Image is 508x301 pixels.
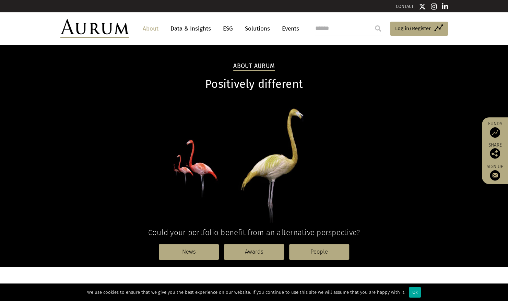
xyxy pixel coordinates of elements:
[485,164,505,181] a: Sign up
[490,127,500,138] img: Access Funds
[224,244,284,260] a: Awards
[396,4,414,9] a: CONTACT
[409,287,421,298] div: Ok
[60,19,129,38] img: Aurum
[139,22,162,35] a: About
[490,148,500,159] img: Share this post
[279,22,299,35] a: Events
[485,121,505,138] a: Funds
[419,3,426,10] img: Twitter icon
[371,22,385,35] input: Submit
[220,22,236,35] a: ESG
[395,24,431,33] span: Log in/Register
[233,62,275,71] h2: About Aurum
[442,3,448,10] img: Linkedin icon
[60,228,448,237] h4: Could your portfolio benefit from an alternative perspective?
[431,3,437,10] img: Instagram icon
[390,22,448,36] a: Log in/Register
[159,244,219,260] a: News
[490,170,500,181] img: Sign up to our newsletter
[167,22,214,35] a: Data & Insights
[289,244,349,260] a: People
[60,78,448,91] h1: Positively different
[485,143,505,159] div: Share
[241,22,273,35] a: Solutions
